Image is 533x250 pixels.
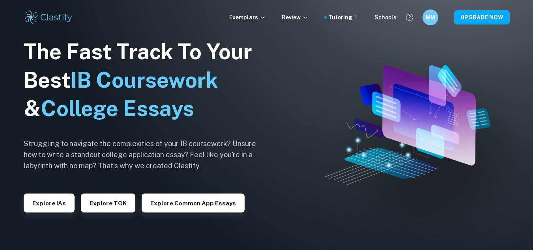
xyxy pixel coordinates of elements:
h1: The Fast Track To Your Best & [24,38,268,123]
p: Review [282,13,309,22]
img: Clastify logo [24,9,74,25]
button: MM [423,9,438,25]
p: Exemplars [229,13,266,22]
span: IB Coursework [71,68,218,92]
button: Help and Feedback [403,11,416,24]
button: Explore TOK [81,194,135,212]
button: Explore IAs [24,194,75,212]
a: Explore TOK [81,199,135,207]
a: Schools [374,13,396,22]
img: Clastify hero [325,65,490,185]
button: UPGRADE NOW [454,10,510,24]
h6: MM [426,13,435,22]
button: Explore Common App essays [142,194,245,212]
a: Explore IAs [24,199,75,207]
h6: Struggling to navigate the complexities of your IB coursework? Unsure how to write a standout col... [24,138,268,171]
span: College Essays [41,96,194,121]
a: Tutoring [328,13,359,22]
a: Explore Common App essays [142,199,245,207]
